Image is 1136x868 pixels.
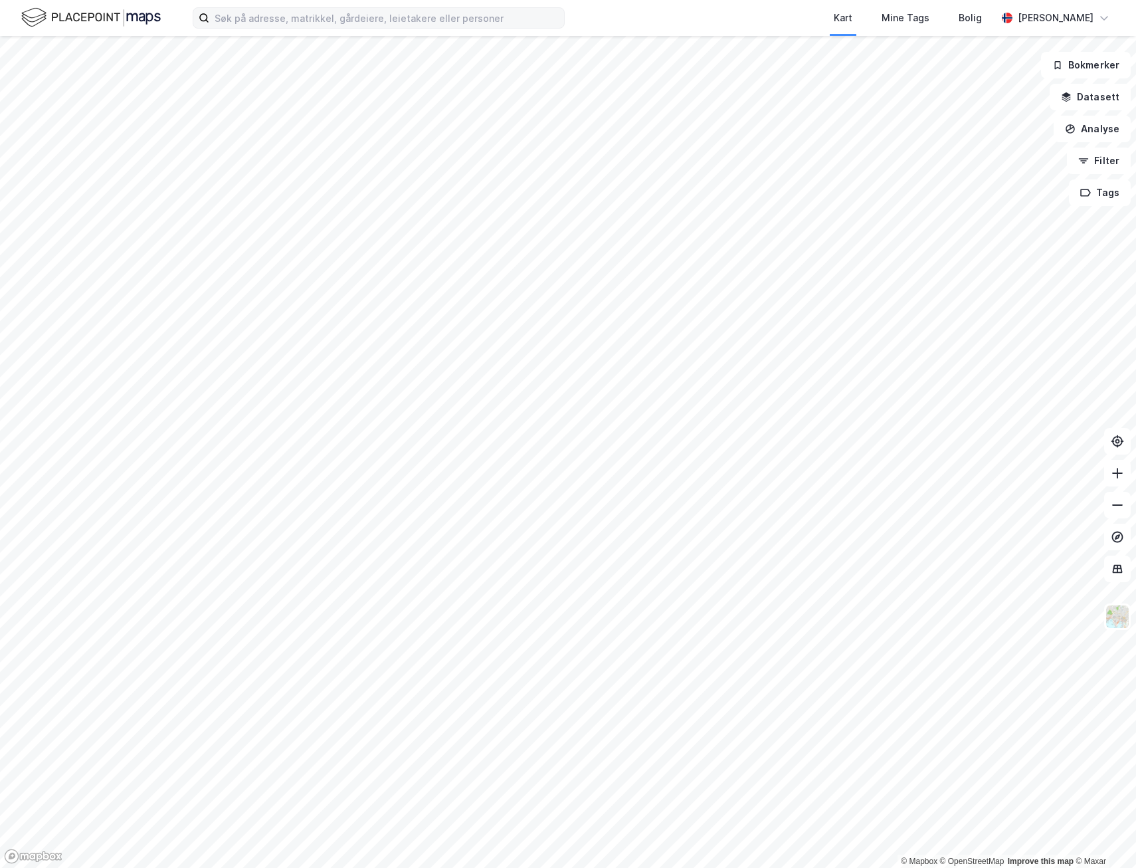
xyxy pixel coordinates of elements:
[209,8,564,28] input: Søk på adresse, matrikkel, gårdeiere, leietakere eller personer
[1105,604,1130,629] img: Z
[1041,52,1131,78] button: Bokmerker
[4,849,62,864] a: Mapbox homepage
[882,10,929,26] div: Mine Tags
[959,10,982,26] div: Bolig
[1054,116,1131,142] button: Analyse
[1070,804,1136,868] iframe: Chat Widget
[940,857,1004,866] a: OpenStreetMap
[1067,148,1131,174] button: Filter
[1050,84,1131,110] button: Datasett
[901,857,937,866] a: Mapbox
[1008,857,1074,866] a: Improve this map
[834,10,852,26] div: Kart
[21,6,161,29] img: logo.f888ab2527a4732fd821a326f86c7f29.svg
[1018,10,1093,26] div: [PERSON_NAME]
[1069,179,1131,206] button: Tags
